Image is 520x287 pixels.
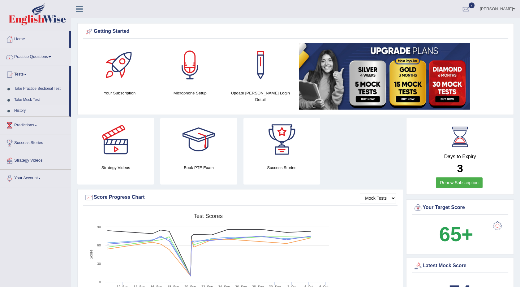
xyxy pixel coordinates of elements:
[413,203,507,212] div: Your Target Score
[160,164,237,171] h4: Book PTE Exam
[0,134,71,150] a: Success Stories
[228,90,293,103] h4: Update [PERSON_NAME] Login Detail
[11,94,69,106] a: Take Mock Test
[97,225,101,229] text: 90
[84,193,396,202] div: Score Progress Chart
[77,164,154,171] h4: Strategy Videos
[413,261,507,271] div: Latest Mock Score
[97,262,101,266] text: 30
[243,164,320,171] h4: Success Stories
[89,250,93,259] tspan: Score
[0,117,71,132] a: Predictions
[469,2,475,8] span: 7
[457,162,463,174] b: 3
[0,152,71,167] a: Strategy Videos
[11,83,69,94] a: Take Practice Sectional Test
[99,280,101,284] text: 0
[158,90,222,96] h4: Microphone Setup
[413,154,507,159] h4: Days to Expiry
[84,27,507,36] div: Getting Started
[194,213,223,219] tspan: Test scores
[88,90,152,96] h4: Your Subscription
[0,66,69,81] a: Tests
[97,243,101,247] text: 60
[0,31,69,46] a: Home
[11,105,69,116] a: History
[0,170,71,185] a: Your Account
[439,223,473,246] b: 65+
[436,177,483,188] a: Renew Subscription
[0,48,71,64] a: Practice Questions
[299,43,470,110] img: small5.jpg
